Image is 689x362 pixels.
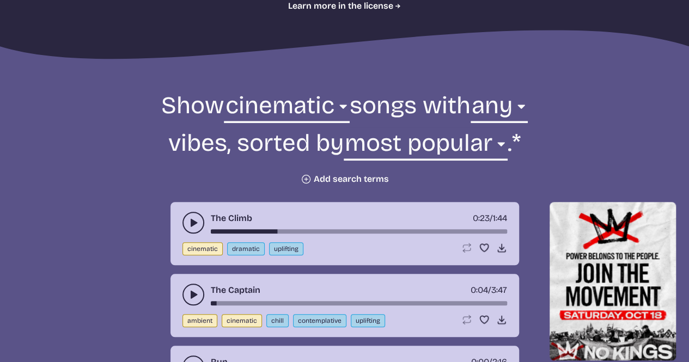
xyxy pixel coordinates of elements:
[473,213,490,223] span: timer
[48,90,641,185] form: Show songs with vibes, sorted by .
[351,314,385,327] button: uplifting
[461,314,472,325] button: Loop
[211,212,252,225] a: The Climb
[182,284,204,305] button: play-pause toggle
[211,301,507,305] div: song-time-bar
[550,202,676,360] img: Help save our democracy!
[479,242,490,253] button: Favorite
[211,229,507,234] div: song-time-bar
[182,314,217,327] button: ambient
[471,90,528,127] select: vibe
[222,314,262,327] button: cinematic
[227,242,265,255] button: dramatic
[224,90,349,127] select: genre
[493,213,507,223] span: 1:44
[211,284,260,297] a: The Captain
[182,212,204,234] button: play-pause toggle
[461,242,472,253] button: Loop
[269,242,303,255] button: uplifting
[293,314,346,327] button: contemplative
[344,127,508,165] select: sorting
[266,314,289,327] button: chill
[471,284,507,297] div: /
[182,242,223,255] button: cinematic
[473,212,507,225] div: /
[301,174,389,185] button: Add search terms
[491,285,507,295] span: 3:47
[471,285,488,295] span: timer
[479,314,490,325] button: Favorite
